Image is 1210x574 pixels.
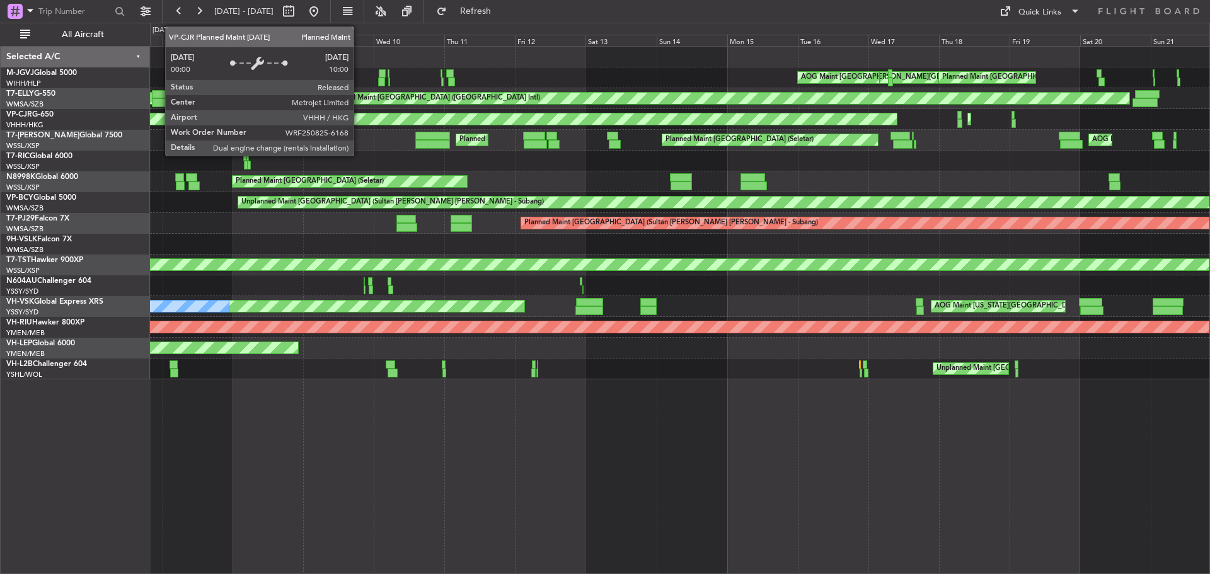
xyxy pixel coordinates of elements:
[6,236,37,243] span: 9H-VSLK
[6,90,34,98] span: T7-ELLY
[1080,35,1151,46] div: Sat 20
[6,224,43,234] a: WMSA/SZB
[6,162,40,171] a: WSSL/XSP
[524,214,818,232] div: Planned Maint [GEOGRAPHIC_DATA] (Sultan [PERSON_NAME] [PERSON_NAME] - Subang)
[585,35,656,46] div: Sat 13
[6,204,43,213] a: WMSA/SZB
[868,35,939,46] div: Wed 17
[444,35,515,46] div: Thu 11
[515,35,585,46] div: Fri 12
[6,173,78,181] a: N8998KGlobal 6000
[38,2,111,21] input: Trip Number
[6,307,38,317] a: YSSY/SYD
[6,183,40,192] a: WSSL/XSP
[936,359,1144,378] div: Unplanned Maint [GEOGRAPHIC_DATA] ([GEOGRAPHIC_DATA])
[6,287,38,296] a: YSSY/SYD
[6,69,34,77] span: M-JGVJ
[6,79,41,88] a: WIHH/HLP
[6,173,35,181] span: N8998K
[6,319,32,326] span: VH-RIU
[214,6,274,17] span: [DATE] - [DATE]
[6,120,43,130] a: VHHH/HKG
[153,25,174,36] div: [DATE]
[6,328,45,338] a: YMEN/MEB
[6,194,76,202] a: VP-BCYGlobal 5000
[6,370,42,379] a: YSHL/WOL
[430,1,506,21] button: Refresh
[6,277,91,285] a: N604AUChallenger 604
[6,236,72,243] a: 9H-VSLKFalcon 7X
[6,69,77,77] a: M-JGVJGlobal 5000
[33,30,133,39] span: All Aircraft
[6,111,32,118] span: VP-CJR
[6,360,87,368] a: VH-L2BChallenger 604
[6,340,75,347] a: VH-LEPGlobal 6000
[6,266,40,275] a: WSSL/XSP
[330,89,540,108] div: Planned Maint [GEOGRAPHIC_DATA] ([GEOGRAPHIC_DATA] Intl)
[6,90,55,98] a: T7-ELLYG-550
[459,130,584,149] div: Planned Maint Dubai (Al Maktoum Intl)
[6,100,43,109] a: WMSA/SZB
[6,298,34,306] span: VH-VSK
[942,68,1090,87] div: Planned Maint [GEOGRAPHIC_DATA] (Seletar)
[6,277,37,285] span: N604AU
[1010,35,1080,46] div: Fri 19
[6,298,103,306] a: VH-VSKGlobal Express XRS
[162,35,233,46] div: Sun 7
[665,130,814,149] div: Planned Maint [GEOGRAPHIC_DATA] (Seletar)
[6,132,79,139] span: T7-[PERSON_NAME]
[727,35,798,46] div: Mon 15
[6,360,33,368] span: VH-L2B
[939,35,1010,46] div: Thu 18
[236,172,384,191] div: Planned Maint [GEOGRAPHIC_DATA] (Seletar)
[303,35,374,46] div: Tue 9
[801,68,948,87] div: AOG Maint [GEOGRAPHIC_DATA] (Halim Intl)
[6,141,40,151] a: WSSL/XSP
[6,215,69,222] a: T7-PJ29Falcon 7X
[14,25,137,45] button: All Aircraft
[798,35,868,46] div: Tue 16
[1018,6,1061,19] div: Quick Links
[6,340,32,347] span: VH-LEP
[657,35,727,46] div: Sun 14
[6,215,35,222] span: T7-PJ29
[6,319,84,326] a: VH-RIUHawker 800XP
[6,152,72,160] a: T7-RICGlobal 6000
[241,193,544,212] div: Unplanned Maint [GEOGRAPHIC_DATA] (Sultan [PERSON_NAME] [PERSON_NAME] - Subang)
[935,297,1150,316] div: AOG Maint [US_STATE][GEOGRAPHIC_DATA] ([US_STATE] City Intl)
[6,111,54,118] a: VP-CJRG-650
[6,256,31,264] span: T7-TST
[6,132,122,139] a: T7-[PERSON_NAME]Global 7500
[6,194,33,202] span: VP-BCY
[6,256,83,264] a: T7-TSTHawker 900XP
[233,35,303,46] div: Mon 8
[993,1,1086,21] button: Quick Links
[6,349,45,359] a: YMEN/MEB
[449,7,502,16] span: Refresh
[6,152,30,160] span: T7-RIC
[6,245,43,255] a: WMSA/SZB
[374,35,444,46] div: Wed 10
